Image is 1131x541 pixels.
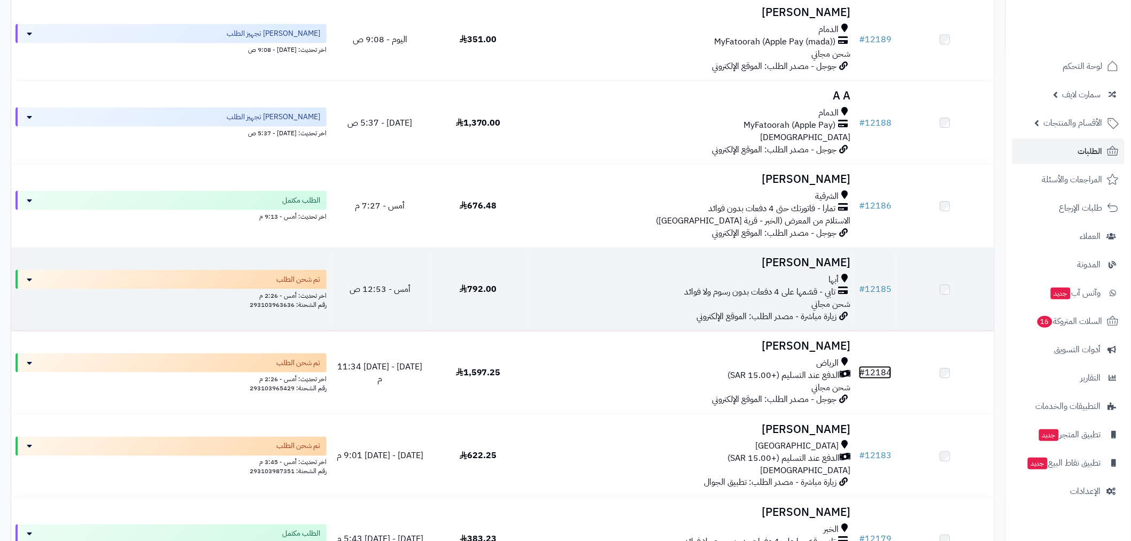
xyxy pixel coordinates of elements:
[532,423,850,436] h3: [PERSON_NAME]
[282,529,320,539] span: الطلب مكتمل
[1081,370,1101,385] span: التقارير
[1063,87,1101,102] span: سمارت لايف
[1012,252,1125,277] a: المدونة
[456,366,501,379] span: 1,597.25
[347,117,412,129] span: [DATE] - 5:37 ص
[815,190,839,203] span: الشرقية
[1012,280,1125,306] a: وآتس آبجديد
[727,369,840,382] span: الدفع عند التسليم (+15.00 SAR)
[708,203,835,215] span: تمارا - فاتورتك حتى 4 دفعات بدون فوائد
[1012,308,1125,334] a: السلات المتروكة16
[696,310,836,323] span: زيارة مباشرة - مصدر الطلب: الموقع الإلكتروني
[818,107,839,119] span: الدمام
[1012,167,1125,192] a: المراجعات والأسئلة
[276,274,320,285] span: تم شحن الطلب
[816,357,839,369] span: الرياض
[859,33,892,46] a: #12189
[743,119,835,132] span: MyFatoorah (Apple Pay)
[456,117,501,129] span: 1,370.00
[1012,223,1125,249] a: العملاء
[1012,450,1125,476] a: تطبيق نقاط البيعجديد
[684,286,835,298] span: تابي - قسّمها على 4 دفعات بدون رسوم ولا فوائد
[1012,53,1125,79] a: لوحة التحكم
[712,393,836,406] span: جوجل - مصدر الطلب: الموقع الإلكتروني
[656,214,850,227] span: الاستلام من المعرض (الخبر - قرية [GEOGRAPHIC_DATA])
[16,127,327,138] div: اخر تحديث: [DATE] - 5:37 ص
[811,48,850,60] span: شحن مجاني
[818,24,839,36] span: الدمام
[16,43,327,55] div: اخر تحديث: [DATE] - 9:08 ص
[1078,144,1103,159] span: الطلبات
[16,289,327,300] div: اخر تحديث: أمس - 2:26 م
[460,283,497,296] span: 792.00
[1039,429,1059,441] span: جديد
[350,283,410,296] span: أمس - 12:53 ص
[859,117,892,129] a: #12188
[337,450,423,462] span: [DATE] - [DATE] 9:01 م
[1037,316,1052,328] span: 16
[811,298,850,311] span: شحن مجاني
[1012,138,1125,164] a: الطلبات
[859,450,892,462] a: #12183
[859,199,865,212] span: #
[1028,458,1048,469] span: جديد
[811,381,850,394] span: شحن مجاني
[1050,285,1101,300] span: وآتس آب
[1036,314,1103,329] span: السلات المتروكة
[532,340,850,352] h3: [PERSON_NAME]
[1058,27,1121,49] img: logo-2.png
[250,300,327,310] span: رقم الشحنة: 293103963636
[250,467,327,476] span: رقم الشحنة: 293103987351
[250,383,327,393] span: رقم الشحنة: 293103965429
[532,90,850,102] h3: A A
[1042,172,1103,187] span: المراجعات والأسئلة
[1071,484,1101,499] span: الإعدادات
[532,6,850,19] h3: [PERSON_NAME]
[1012,393,1125,419] a: التطبيقات والخدمات
[337,360,422,385] span: [DATE] - [DATE] 11:34 م
[16,210,327,221] div: اخر تحديث: أمس - 9:13 م
[227,28,320,39] span: [PERSON_NAME] تجهيز الطلب
[727,453,840,465] span: الدفع عند التسليم (+15.00 SAR)
[1012,478,1125,504] a: الإعدادات
[532,257,850,269] h3: [PERSON_NAME]
[460,33,497,46] span: 351.00
[460,450,497,462] span: 622.25
[859,366,865,379] span: #
[1038,427,1101,442] span: تطبيق المتجر
[712,227,836,239] span: جوجل - مصدر الطلب: الموقع الإلكتروني
[16,456,327,467] div: اخر تحديث: أمس - 3:45 م
[532,173,850,186] h3: [PERSON_NAME]
[859,366,892,379] a: #12184
[282,195,320,206] span: الطلب مكتمل
[1044,115,1103,130] span: الأقسام والمنتجات
[276,441,320,452] span: تم شحن الطلب
[16,373,327,384] div: اخر تحديث: أمس - 2:26 م
[859,33,865,46] span: #
[227,112,320,122] span: [PERSON_NAME] تجهيز الطلب
[1063,59,1103,74] span: لوحة التحكم
[824,524,839,536] span: الخبر
[714,36,835,48] span: MyFatoorah (Apple Pay (mada))
[1078,257,1101,272] span: المدونة
[1059,200,1103,215] span: طلبات الإرجاع
[1055,342,1101,357] span: أدوات التسويق
[760,131,850,144] span: [DEMOGRAPHIC_DATA]
[1036,399,1101,414] span: التطبيقات والخدمات
[859,283,892,296] a: #12185
[1012,365,1125,391] a: التقارير
[355,199,405,212] span: أمس - 7:27 م
[828,274,839,286] span: أبها
[1012,195,1125,221] a: طلبات الإرجاع
[859,450,865,462] span: #
[353,33,407,46] span: اليوم - 9:08 ص
[712,60,836,73] span: جوجل - مصدر الطلب: الموقع الإلكتروني
[704,476,836,489] span: زيارة مباشرة - مصدر الطلب: تطبيق الجوال
[859,199,892,212] a: #12186
[1012,337,1125,362] a: أدوات التسويق
[532,507,850,519] h3: [PERSON_NAME]
[859,117,865,129] span: #
[1027,455,1101,470] span: تطبيق نقاط البيع
[760,465,850,477] span: [DEMOGRAPHIC_DATA]
[276,358,320,368] span: تم شحن الطلب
